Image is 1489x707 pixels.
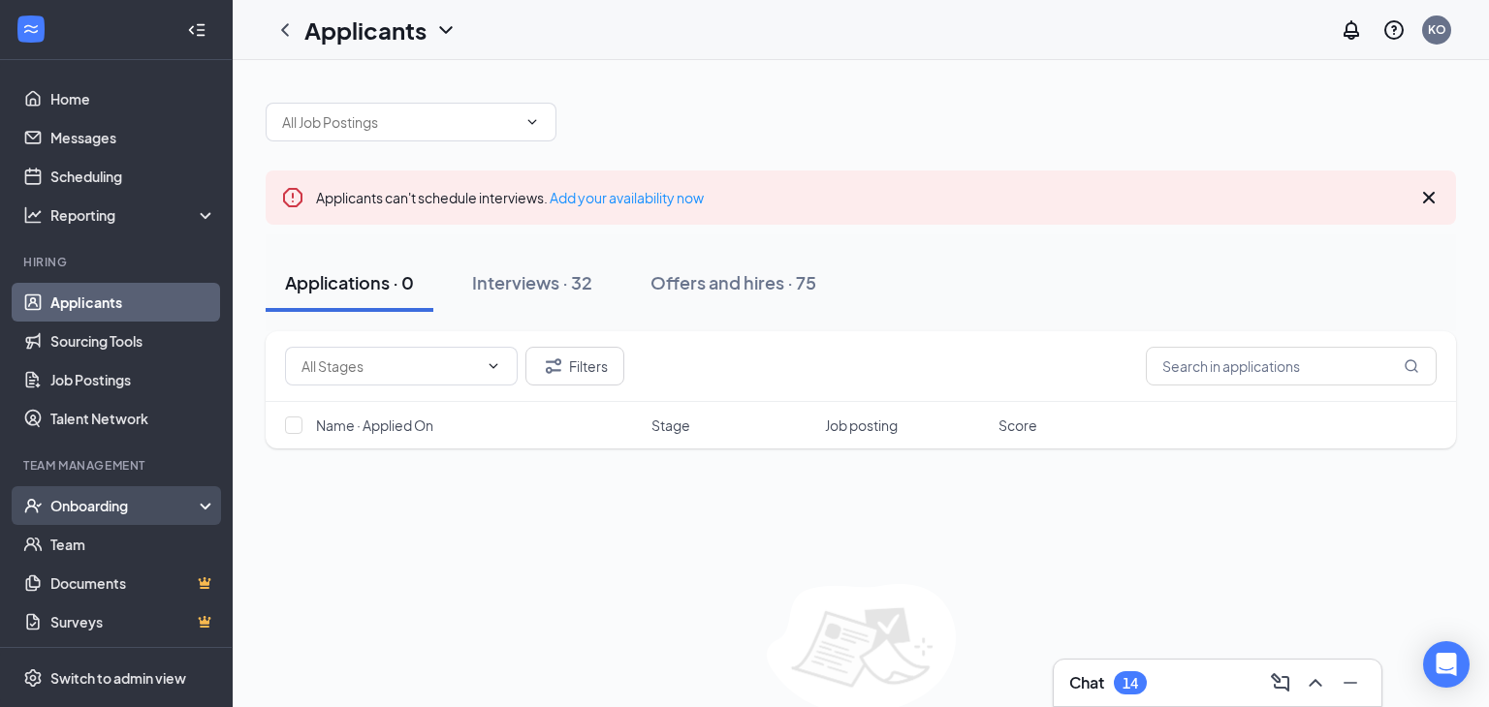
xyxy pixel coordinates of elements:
svg: ChevronLeft [273,18,297,42]
a: Job Postings [50,360,216,399]
svg: Error [281,186,304,209]
div: Open Intercom Messenger [1423,641,1470,688]
a: DocumentsCrown [50,564,216,602]
a: Scheduling [50,157,216,196]
button: Minimize [1335,667,1366,698]
a: Home [50,79,216,118]
span: Applicants can't schedule interviews. [316,189,704,206]
div: Hiring [23,254,212,270]
span: Stage [651,415,690,435]
a: Sourcing Tools [50,322,216,360]
svg: ChevronDown [434,18,458,42]
svg: QuestionInfo [1382,18,1406,42]
span: Job posting [825,415,898,435]
svg: ChevronDown [524,114,540,130]
svg: ComposeMessage [1269,671,1292,694]
svg: Settings [23,668,43,688]
svg: Minimize [1339,671,1362,694]
a: Talent Network [50,399,216,438]
div: Onboarding [50,496,200,515]
svg: UserCheck [23,496,43,515]
svg: WorkstreamLogo [21,19,41,39]
svg: ChevronUp [1304,671,1327,694]
div: Reporting [50,205,217,225]
a: Add your availability now [550,189,704,206]
svg: Filter [542,354,565,378]
span: Score [998,415,1037,435]
div: Switch to admin view [50,668,186,688]
div: Interviews · 32 [472,270,592,294]
svg: MagnifyingGlass [1404,358,1419,374]
a: Messages [50,118,216,157]
a: SurveysCrown [50,602,216,641]
svg: ChevronDown [486,358,501,374]
div: 14 [1123,675,1138,692]
div: Offers and hires · 75 [650,270,816,294]
div: Applications · 0 [285,270,414,294]
span: Name · Applied On [316,415,433,435]
button: Filter Filters [525,347,624,385]
div: KO [1428,21,1446,38]
svg: Analysis [23,205,43,225]
a: Team [50,525,216,564]
div: Team Management [23,457,212,474]
input: All Stages [301,355,478,377]
button: ChevronUp [1300,667,1331,698]
h3: Chat [1069,672,1104,693]
button: ComposeMessage [1265,667,1296,698]
svg: Cross [1417,186,1441,209]
a: Applicants [50,283,216,322]
h1: Applicants [304,14,427,46]
svg: Notifications [1340,18,1363,42]
svg: Collapse [187,20,206,40]
input: All Job Postings [282,111,517,133]
input: Search in applications [1146,347,1437,385]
